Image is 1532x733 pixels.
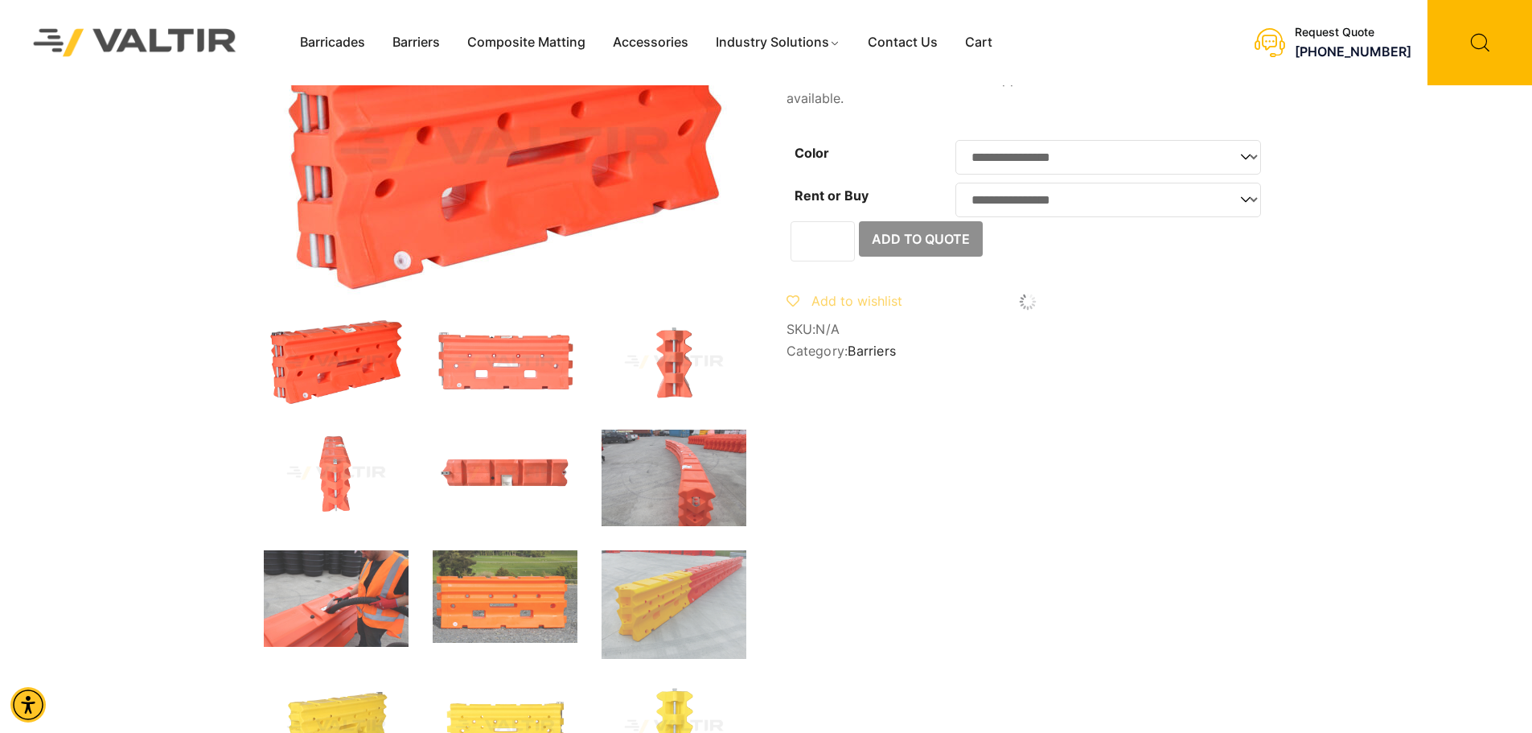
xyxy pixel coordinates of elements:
a: Accessories [599,31,702,55]
span: SKU: [787,322,1269,337]
a: call (888) 496-3625 [1295,43,1411,60]
a: Barricades [286,31,379,55]
div: Request Quote [1295,26,1411,39]
img: ArmorZone_Org_3Q.jpg [264,319,409,406]
button: Add to Quote [859,221,983,257]
div: Accessibility Menu [10,687,46,723]
span: Category: [787,344,1269,359]
img: An orange, zigzag-shaped object with a central metal rod, likely a weight or stabilizer for equip... [602,319,746,406]
a: Barriers [848,343,896,359]
img: CIMG8790-2-scaled-1.jpg [602,550,746,659]
a: Barriers [379,31,454,55]
input: Product quantity [791,221,855,261]
label: Color [795,145,829,161]
a: Cart [951,31,1006,55]
a: Contact Us [854,31,951,55]
img: A person in an orange safety vest and gloves is using a hose connected to an orange container, wi... [264,550,409,647]
img: An orange highway barrier with markings, featuring a metal attachment point and safety information. [433,430,577,517]
a: Industry Solutions [702,31,854,55]
label: Rent or Buy [795,187,869,204]
img: Valtir Rentals [12,7,258,77]
a: Composite Matting [454,31,599,55]
span: N/A [815,321,840,337]
img: A curved line of bright orange traffic barriers on a concrete surface, with additional barriers s... [602,430,746,526]
img: An orange traffic barrier with a modular design, featuring interlocking sections and a metal conn... [264,430,409,517]
img: An orange plastic component with various holes and slots, likely used in construction or machinery. [433,319,577,406]
img: An orange plastic barrier with holes, set against a green landscape with trees and sheep in the b... [433,550,577,643]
